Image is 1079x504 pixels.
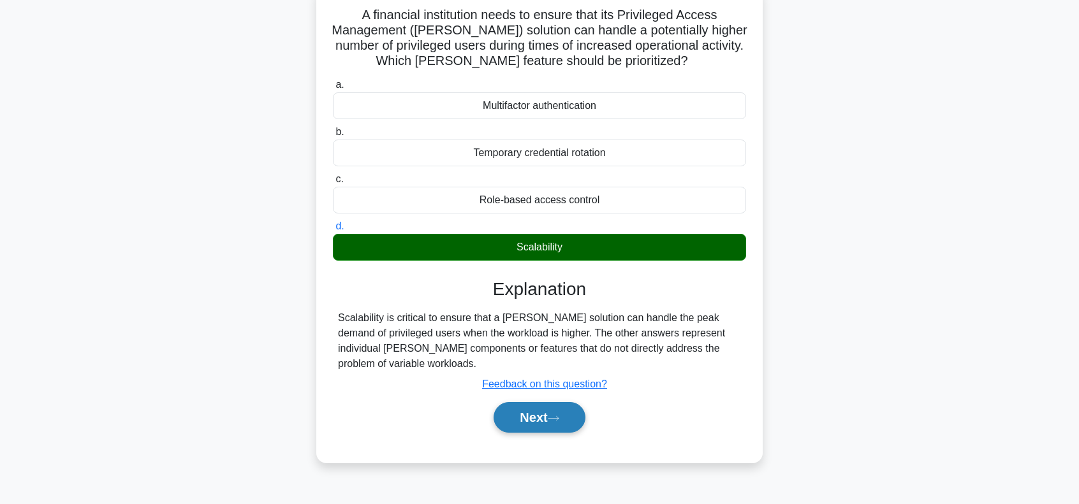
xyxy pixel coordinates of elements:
[341,278,738,300] h3: Explanation
[333,187,746,213] div: Role-based access control
[333,140,746,166] div: Temporary credential rotation
[335,173,343,184] span: c.
[335,220,344,231] span: d.
[494,402,585,433] button: Next
[335,79,344,90] span: a.
[333,234,746,261] div: Scalability
[482,378,607,389] a: Feedback on this question?
[333,92,746,119] div: Multifactor authentication
[332,7,747,69] h5: A financial institution needs to ensure that its Privileged Access Management ([PERSON_NAME]) sol...
[338,310,741,371] div: Scalability is critical to ensure that a [PERSON_NAME] solution can handle the peak demand of pri...
[335,126,344,137] span: b.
